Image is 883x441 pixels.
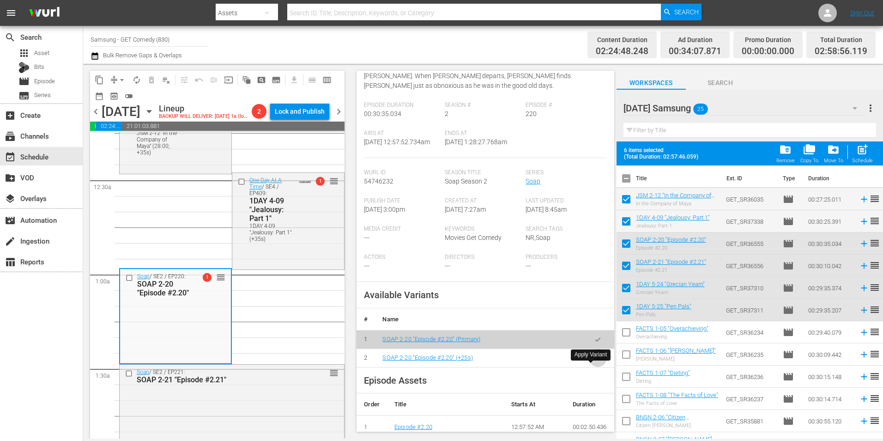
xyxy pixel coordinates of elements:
[329,176,339,186] span: reorder
[109,75,119,85] span: compress
[445,178,487,185] span: Soap Season 2
[722,321,779,343] td: GET_SR36234
[636,414,689,428] a: BNSN 2-06 "Citizen [PERSON_NAME]"
[596,33,648,46] div: Content Duration
[137,130,182,156] div: JSM 2-12 "In the Company of Maya" (28:00; +35s)
[800,158,818,164] div: Copy To
[859,394,869,404] svg: Add to Schedule
[783,371,794,382] span: Episode
[636,214,710,221] a: 1DAY 4-09 "Jealousy: Part 1"
[777,165,803,191] th: Type
[849,141,876,166] span: Add to Schedule
[636,223,710,229] div: Jealousy: Part 1
[783,305,794,316] span: Episode
[636,258,706,265] a: SOAP 2-21 "Episode #2.21"
[445,234,502,241] span: Movies Get Comedy
[132,75,141,85] span: autorenew_outlined
[624,147,702,153] span: 6 items selected
[270,103,329,120] button: Lock and Publish
[596,46,648,57] span: 02:24:48.248
[783,393,794,404] span: Episode
[636,201,719,207] div: In the Company of Maya
[636,378,690,384] div: Dieting
[95,75,104,85] span: content_copy
[18,90,30,101] span: Series
[776,158,795,164] div: Remove
[203,273,212,282] span: 1
[216,272,225,282] span: reorder
[636,236,706,243] a: SOAP 2-20 "Episode #2.20"
[617,77,686,89] span: Workspaces
[859,305,869,315] svg: Add to Schedule
[859,283,869,293] svg: Add to Schedule
[722,233,779,255] td: GET_SR36555
[364,110,401,117] span: 00:30:35.034
[445,254,521,261] span: Directors
[783,238,794,249] span: Episode
[783,282,794,294] span: Episode
[821,141,846,166] button: Move To
[364,375,427,386] span: Episode Assets
[856,143,869,156] span: post_add
[804,233,855,255] td: 00:30:35.034
[96,122,121,131] span: 02:24:48.248
[445,138,507,146] span: [DATE] 1:28:27.768am
[224,75,233,85] span: input
[804,277,855,299] td: 00:29:35.374
[859,216,869,227] svg: Add to Schedule
[869,371,880,382] span: reorder
[636,356,716,362] div: [PERSON_NAME]
[852,158,873,164] div: Schedule
[869,393,880,404] span: reorder
[364,206,405,213] span: [DATE] 3:00pm
[722,255,779,277] td: GET_SR36556
[827,143,840,156] span: drive_file_move
[722,388,779,410] td: GET_SR36237
[249,196,295,223] div: 1DAY 4-09 "Jealousy: Part 1"
[526,206,567,213] span: [DATE] 8:45am
[5,236,16,247] span: Ingestion
[329,176,339,185] button: reorder
[382,354,472,361] a: SOAP 2-20 "Episode #2.20" (+25s)
[269,73,284,87] span: Create Series Block
[333,106,345,117] span: chevron_right
[504,415,565,439] td: 12:57:52 AM
[34,77,55,86] span: Episode
[242,75,251,85] span: auto_awesome_motion_outlined
[34,91,51,100] span: Series
[102,104,140,119] div: [DATE]
[329,368,339,378] span: reorder
[636,312,691,318] div: Pen Pals
[137,369,298,384] div: / SE2 / EP221:
[815,46,867,57] span: 02:58:56.119
[661,4,702,20] button: Search
[798,141,821,166] button: Copy To
[636,334,708,340] div: Overachieving
[357,393,387,416] th: Order
[722,366,779,388] td: GET_SR36236
[364,102,440,109] span: Episode Duration
[821,141,846,166] span: Move Item To Workspace
[299,176,311,184] span: VARIANT
[129,73,144,87] span: Loop Content
[357,349,375,367] td: 2
[322,75,332,85] span: calendar_view_week_outlined
[849,141,876,166] button: Schedule
[249,223,295,242] div: 1DAY 4-09 "Jealousy: Part 1" (+35s)
[445,226,521,233] span: Keywords
[107,89,121,104] span: View Backup
[445,130,521,137] span: Ends At
[804,255,855,277] td: 00:30:10.042
[803,143,816,156] span: folder_copy
[526,169,602,177] span: Series
[174,71,192,89] span: Customize Events
[783,327,794,338] span: movie
[34,62,44,72] span: Bits
[107,73,129,87] span: Remove Gaps & Overlaps
[636,400,718,406] div: The Facts of Love
[815,33,867,46] div: Total Duration
[636,423,719,429] div: Citizen [PERSON_NAME]
[206,73,221,87] span: Fill episodes with ad slates
[90,106,102,117] span: chevron_left
[526,197,602,205] span: Last Updated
